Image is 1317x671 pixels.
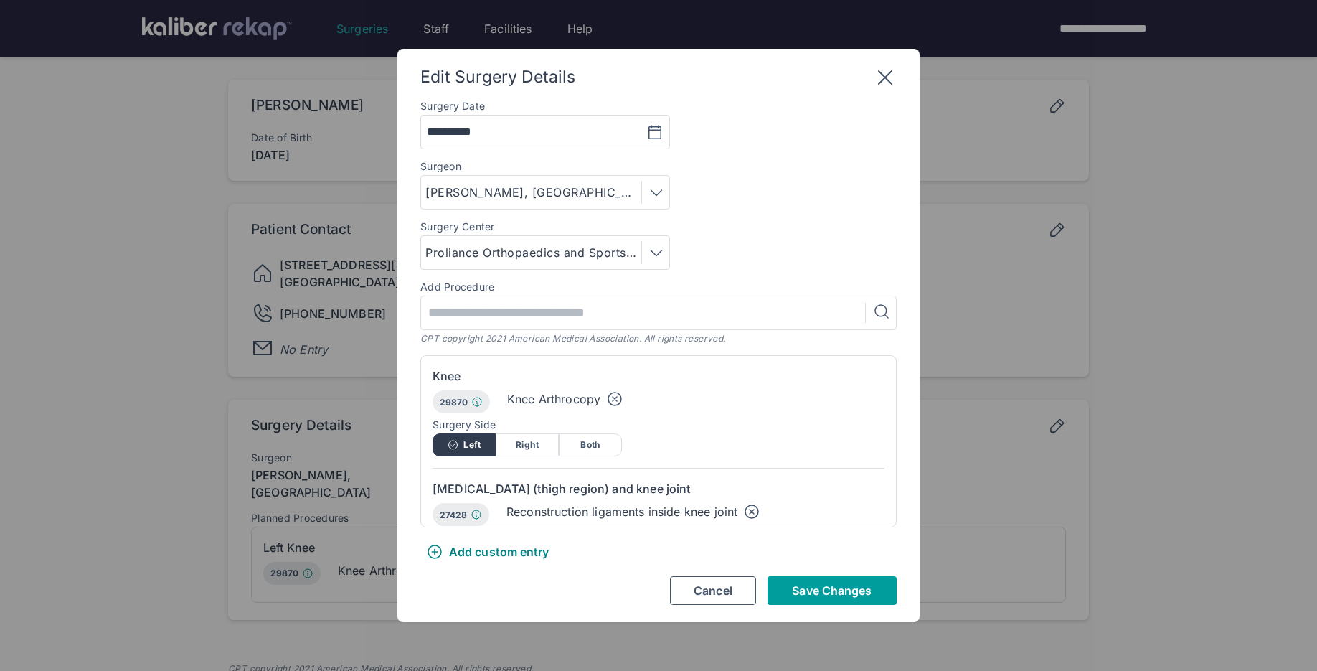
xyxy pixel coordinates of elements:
button: Cancel [670,576,756,605]
img: Info.77c6ff0b.svg [471,396,483,408]
div: Surgery Date [420,100,485,112]
div: Add custom entry [426,543,549,560]
span: Cancel [694,583,732,598]
label: Surgery Center [420,221,897,233]
span: Edit Surgery Details [420,67,575,87]
button: Save Changes [768,576,897,605]
div: 29870 [433,390,490,413]
div: [MEDICAL_DATA] (thigh region) and knee joint [433,480,884,497]
div: [PERSON_NAME], [GEOGRAPHIC_DATA] [425,184,641,201]
label: Surgeon [420,161,897,172]
span: Save Changes [792,583,872,598]
div: CPT copyright 2021 American Medical Association. All rights reserved. [420,333,897,344]
div: Right [496,433,559,456]
div: Knee Arthrocopy [507,390,600,408]
div: Both [559,433,622,456]
div: Surgery Side [433,419,884,431]
div: Left [433,433,496,456]
div: Add Procedure [420,281,897,293]
input: MM/DD/YYYY [427,123,537,141]
div: Reconstruction ligaments inside knee joint [506,503,737,520]
div: Knee [433,367,884,385]
div: 27428 [433,503,489,526]
img: Info.77c6ff0b.svg [471,509,482,520]
div: Proliance Orthopaedics and Sports Medicine [425,244,641,261]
